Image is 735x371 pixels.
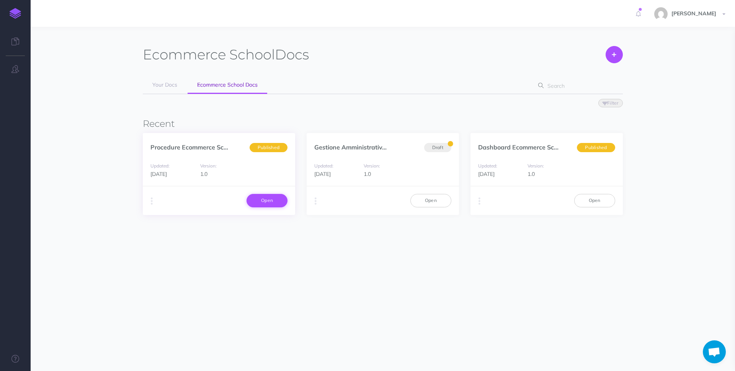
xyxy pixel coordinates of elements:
[314,143,387,151] a: Gestione Amministrativ...
[410,194,451,207] a: Open
[143,46,275,63] span: Ecommerce School
[200,163,217,169] small: Version:
[654,7,668,21] img: b1eb4d8dcdfd9a3639e0a52054f32c10.jpg
[528,163,544,169] small: Version:
[143,77,187,94] a: Your Docs
[364,163,380,169] small: Version:
[574,194,615,207] a: Open
[478,163,497,169] small: Updated:
[703,340,726,363] div: Aprire la chat
[479,196,480,207] i: More actions
[314,171,331,177] span: [DATE]
[598,99,623,107] button: Filter
[478,171,495,177] span: [DATE]
[478,143,559,151] a: Dashboard Ecommerce Sc...
[10,8,21,19] img: logo-mark.svg
[143,119,622,129] h3: Recent
[528,171,535,177] span: 1.0
[247,194,287,207] a: Open
[545,79,611,93] input: Search
[364,171,371,177] span: 1.0
[188,77,267,94] a: Ecommerce School Docs
[151,196,153,207] i: More actions
[315,196,317,207] i: More actions
[143,46,309,63] h1: Docs
[150,171,167,177] span: [DATE]
[668,10,720,17] span: [PERSON_NAME]
[197,81,258,88] span: Ecommerce School Docs
[314,163,333,169] small: Updated:
[200,171,207,177] span: 1.0
[150,163,170,169] small: Updated:
[152,81,177,88] span: Your Docs
[150,143,228,151] a: Procedure Ecommerce Sc...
